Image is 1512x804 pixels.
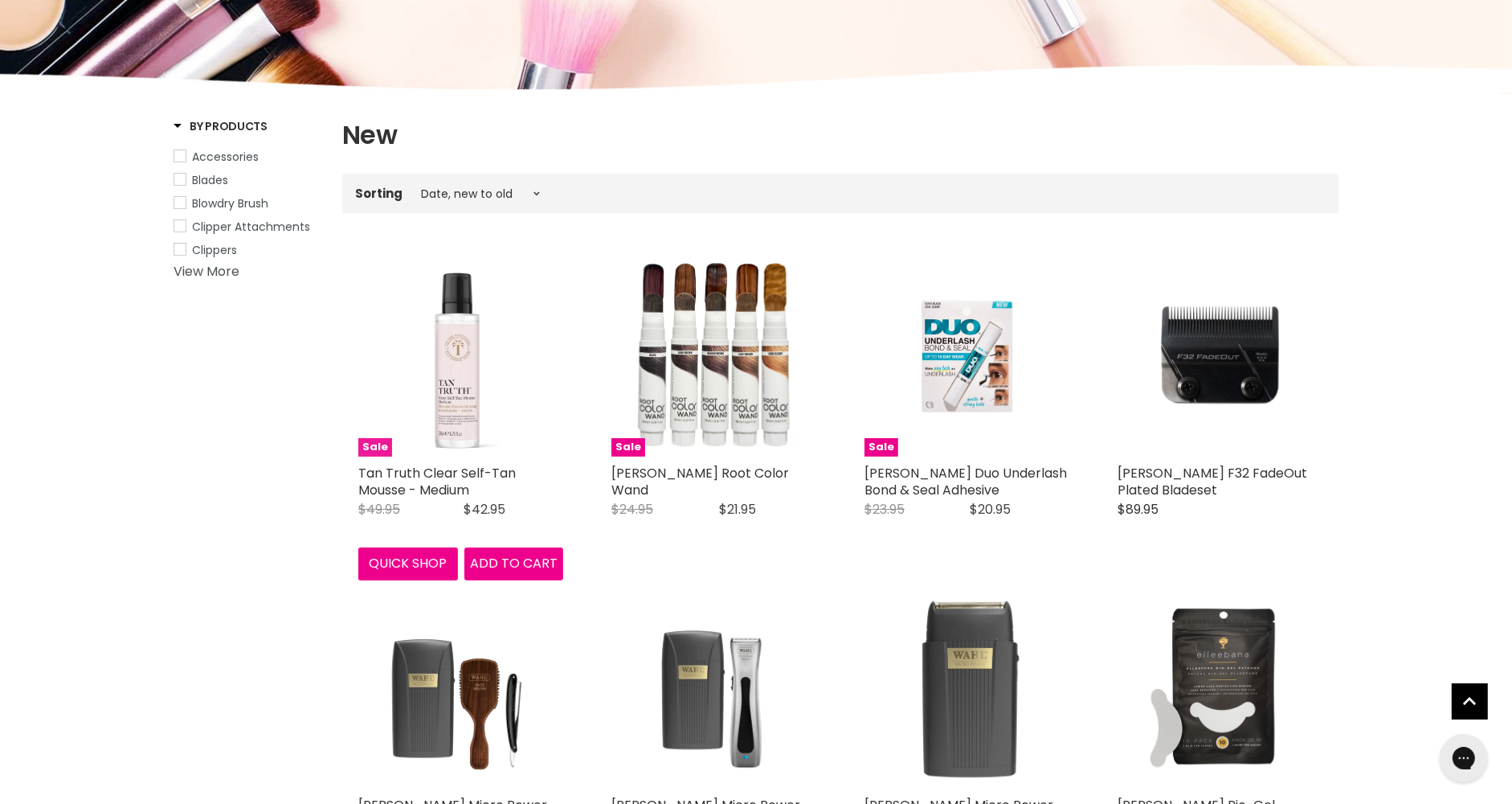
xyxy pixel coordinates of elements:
[1118,500,1159,519] span: $89.95
[864,500,905,519] span: $23.95
[192,149,259,165] span: Accessories
[1118,252,1322,457] img: Wahl F32 FadeOut Plated Bladeset
[393,252,529,457] img: Tan Truth Clear Self-Tan Mousse - Medium
[355,187,403,200] label: Sorting
[174,118,268,134] h3: By Products
[174,262,239,281] a: View More
[611,584,816,789] img: Wahl Micro Power Shaver + Beret Trimmer - September Promo!
[970,500,1011,519] span: $20.95
[1432,728,1496,788] iframe: Gorgias live chat messenger
[174,171,322,189] a: Blades
[358,548,458,580] button: Quick shop
[864,464,1067,499] a: [PERSON_NAME] Duo Underlash Bond & Seal Adhesive
[174,218,322,236] a: Clipper Attachments
[611,252,816,457] a: Jerome Russell Root Color Wand Jerome Russell Root Color Wand Sale
[464,500,506,519] span: $42.95
[864,584,1069,789] a: Wahl Micro Power Shaver Wahl Micro Power Shaver
[192,219,310,235] span: Clipper Attachments
[342,118,1338,152] h1: New
[720,500,757,519] span: $21.95
[1118,252,1322,457] a: Wahl F32 FadeOut Plated Bladeset Wahl F32 FadeOut Plated Bladeset
[864,584,1069,789] img: Wahl Micro Power Shaver
[1118,584,1322,789] img: Elleebana ElleePure Bio-Gel Patches
[470,554,558,572] span: Add to cart
[174,148,322,166] a: Accessories
[611,261,816,448] img: Jerome Russell Root Color Wand
[192,242,237,258] span: Clippers
[864,252,1069,457] a: Ardell Duo Underlash Bond & Seal Adhesive Ardell Duo Underlash Bond & Seal Adhesive Sale
[192,195,268,211] span: Blowdry Brush
[611,438,645,457] span: Sale
[358,500,400,519] span: $49.95
[358,252,563,457] a: Tan Truth Clear Self-Tan Mousse - Medium Sale
[358,464,516,499] a: Tan Truth Clear Self-Tan Mousse - Medium
[611,464,789,499] a: [PERSON_NAME] Root Color Wand
[1118,464,1307,499] a: [PERSON_NAME] F32 FadeOut Plated Bladeset
[864,438,898,457] span: Sale
[358,584,563,789] img: Wahl Micro Power Shaver + Razor + Fade Brush - September Promo!
[864,252,1069,457] img: Ardell Duo Underlash Bond & Seal Adhesive
[192,172,228,188] span: Blades
[358,438,392,457] span: Sale
[174,195,322,212] a: Blowdry Brush
[174,241,322,259] a: Clippers
[611,500,653,519] span: $24.95
[464,548,564,580] button: Add to cart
